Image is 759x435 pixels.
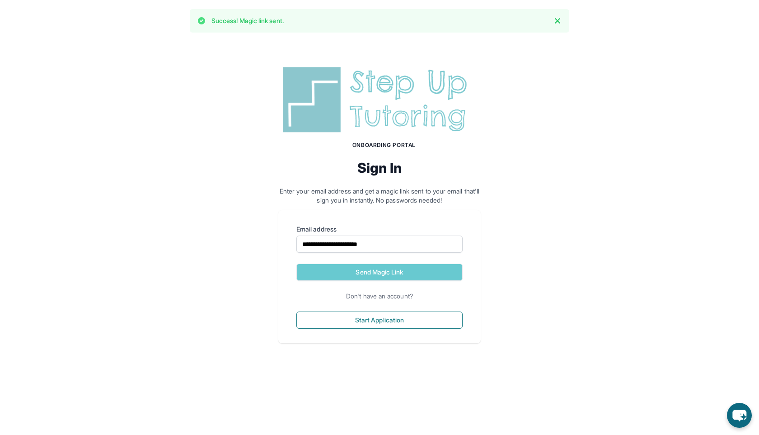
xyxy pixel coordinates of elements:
label: Email address [296,225,463,234]
p: Success! Magic link sent. [211,16,284,25]
h1: Onboarding Portal [287,142,481,149]
span: Don't have an account? [342,292,417,301]
button: Start Application [296,312,463,329]
button: Send Magic Link [296,264,463,281]
h2: Sign In [278,160,481,176]
p: Enter your email address and get a magic link sent to your email that'll sign you in instantly. N... [278,187,481,205]
button: chat-button [727,403,752,428]
img: Step Up Tutoring horizontal logo [278,63,481,136]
